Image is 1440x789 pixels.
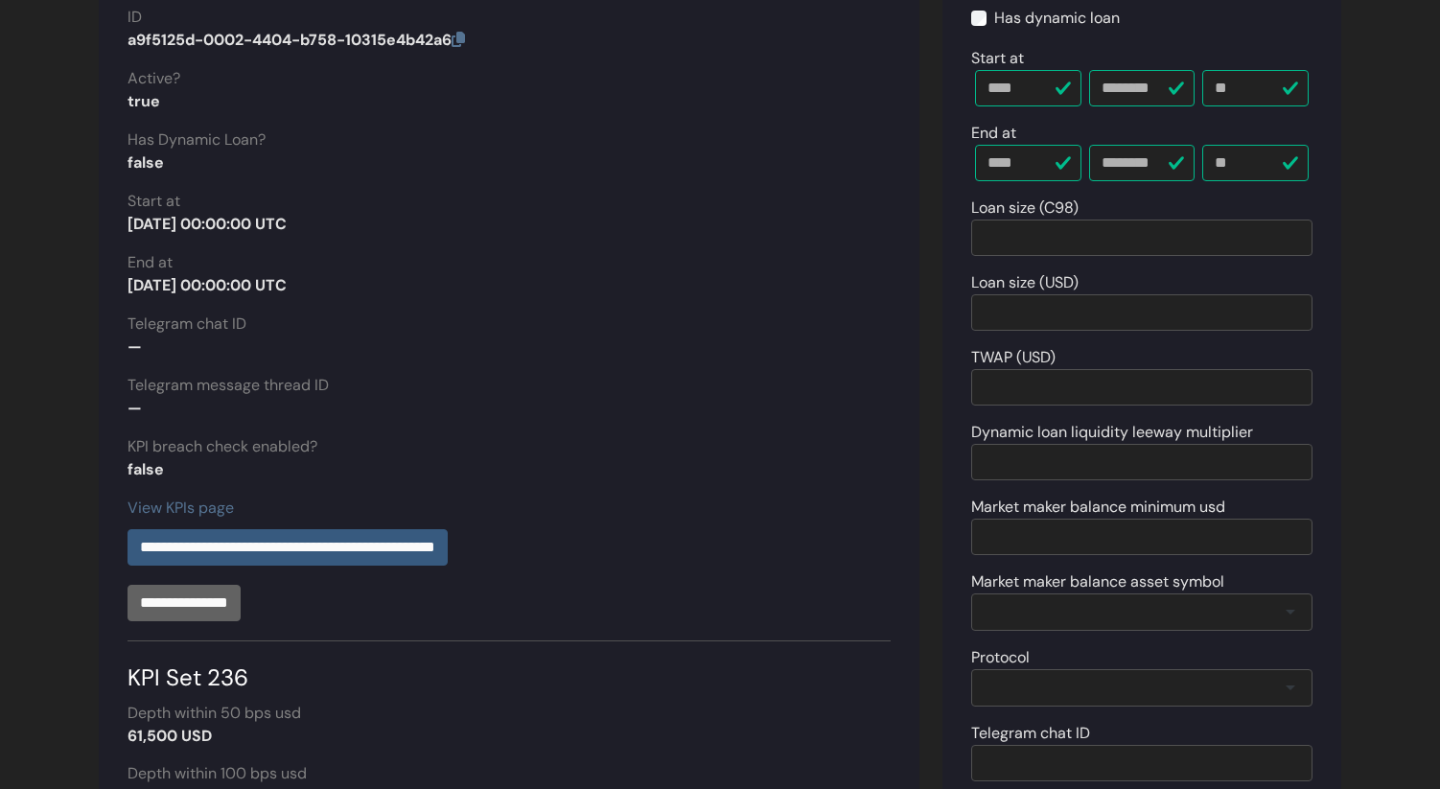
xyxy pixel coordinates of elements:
[128,251,173,274] label: End at
[128,726,212,746] strong: 61,500 USD
[128,67,180,90] label: Active?
[128,459,164,479] strong: false
[128,762,307,785] label: Depth within 100 bps usd
[128,498,234,518] a: View KPIs page
[994,7,1120,30] label: Has dynamic loan
[128,313,246,336] label: Telegram chat ID
[128,640,891,695] div: KPI Set 236
[971,421,1253,444] label: Dynamic loan liquidity leeway multiplier
[128,30,465,50] strong: a9f5125d-0002-4404-b758-10315e4b42a6
[971,271,1079,294] label: Loan size (USD)
[128,702,301,725] label: Depth within 50 bps usd
[971,346,1056,369] label: TWAP (USD)
[971,47,1024,70] label: Start at
[971,197,1079,220] label: Loan size (C98)
[128,128,266,151] label: Has Dynamic Loan?
[128,275,287,295] strong: [DATE] 00:00:00 UTC
[128,6,142,29] label: ID
[971,722,1090,745] label: Telegram chat ID
[971,646,1030,669] label: Protocol
[128,152,164,173] strong: false
[128,336,142,357] strong: —
[971,570,1224,593] label: Market maker balance asset symbol
[971,496,1225,519] label: Market maker balance minimum usd
[128,91,160,111] strong: true
[128,398,142,418] strong: —
[128,214,287,234] strong: [DATE] 00:00:00 UTC
[128,190,180,213] label: Start at
[128,435,317,458] label: KPI breach check enabled?
[971,122,1016,145] label: End at
[128,374,329,397] label: Telegram message thread ID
